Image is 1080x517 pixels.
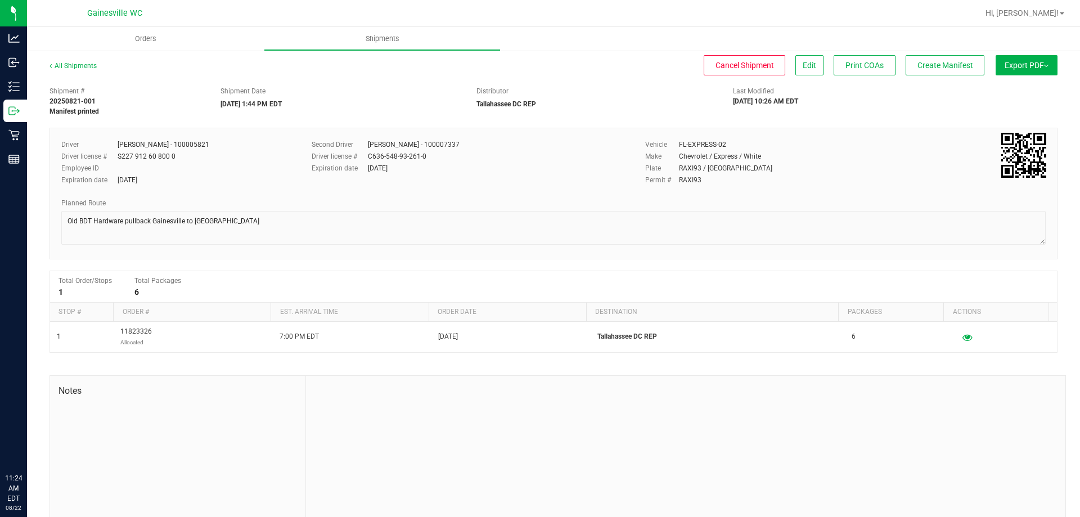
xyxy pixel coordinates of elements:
div: [PERSON_NAME] - 100005821 [118,140,209,150]
label: Plate [645,163,679,173]
inline-svg: Analytics [8,33,20,44]
div: [DATE] [118,175,137,185]
label: Driver license # [61,151,118,161]
a: Orders [27,27,264,51]
strong: [DATE] 10:26 AM EDT [733,97,798,105]
label: Distributor [476,86,508,96]
span: 6 [852,331,856,342]
label: Make [645,151,679,161]
div: [PERSON_NAME] - 100007337 [368,140,460,150]
div: C636-548-93-261-0 [368,151,426,161]
button: Create Manifest [906,55,984,75]
p: Tallahassee DC REP [597,331,838,342]
button: Export PDF [996,55,1057,75]
button: Print COAs [834,55,895,75]
span: Shipments [350,34,415,44]
div: Chevrolet / Express / White [679,151,761,161]
span: Shipment # [49,86,204,96]
p: 08/22 [5,503,22,512]
label: Expiration date [61,175,118,185]
span: Edit [803,61,816,70]
strong: 1 [58,287,63,296]
span: Total Order/Stops [58,277,112,285]
th: Stop # [50,303,113,322]
label: Permit # [645,175,679,185]
label: Driver license # [312,151,368,161]
span: Print COAs [845,61,884,70]
th: Packages [838,303,943,322]
span: Planned Route [61,199,106,207]
p: Allocated [120,337,152,348]
span: 7:00 PM EDT [280,331,319,342]
span: 1 [57,331,61,342]
span: Notes [58,384,297,398]
th: Order date [429,303,586,322]
span: Create Manifest [917,61,973,70]
div: RAXI93 [679,175,701,185]
th: Order # [113,303,271,322]
strong: 20250821-001 [49,97,96,105]
label: Expiration date [312,163,368,173]
inline-svg: Reports [8,154,20,165]
label: Last Modified [733,86,774,96]
p: 11:24 AM EDT [5,473,22,503]
label: Driver [61,140,118,150]
strong: Tallahassee DC REP [476,100,536,108]
inline-svg: Inventory [8,81,20,92]
th: Est. arrival time [271,303,428,322]
inline-svg: Retail [8,129,20,141]
span: 11823326 [120,326,152,348]
span: Gainesville WC [87,8,142,18]
span: Orders [120,34,172,44]
label: Shipment Date [220,86,265,96]
th: Actions [943,303,1048,322]
button: Cancel Shipment [704,55,785,75]
inline-svg: Outbound [8,105,20,116]
inline-svg: Inbound [8,57,20,68]
div: S227 912 60 800 0 [118,151,175,161]
iframe: Resource center [11,427,45,461]
label: Employee ID [61,163,118,173]
span: [DATE] [438,331,458,342]
div: [DATE] [368,163,388,173]
qrcode: 20250821-001 [1001,133,1046,178]
span: Total Packages [134,277,181,285]
div: RAXI93 / [GEOGRAPHIC_DATA] [679,163,772,173]
strong: [DATE] 1:44 PM EDT [220,100,282,108]
strong: Manifest printed [49,107,99,115]
label: Vehicle [645,140,679,150]
a: All Shipments [49,62,97,70]
img: Scan me! [1001,133,1046,178]
span: Cancel Shipment [715,61,774,70]
label: Second Driver [312,140,368,150]
strong: 6 [134,287,139,296]
button: Edit [795,55,823,75]
a: Shipments [264,27,501,51]
div: FL-EXPRESS-02 [679,140,726,150]
iframe: Resource center unread badge [33,425,47,439]
span: Hi, [PERSON_NAME]! [985,8,1059,17]
th: Destination [586,303,838,322]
